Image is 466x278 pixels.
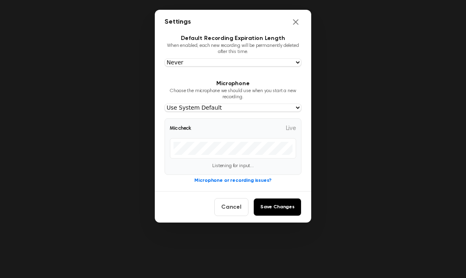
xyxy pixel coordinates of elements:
span: Listening for input... [212,163,253,168]
span: Live [286,124,296,133]
h3: Microphone [165,79,301,88]
p: Choose the microphone we should use when you start a new recording. [165,88,301,100]
h2: Settings [165,17,191,27]
p: When enabled, each new recording will be permanently deleted after this time. [165,43,301,55]
h3: Default Recording Expiration Length [165,34,301,43]
span: Mic check [170,125,191,132]
button: Cancel [214,198,248,216]
button: Save Changes [253,198,301,216]
button: Close settings [290,16,301,28]
button: Microphone or recording issues? [194,177,271,184]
